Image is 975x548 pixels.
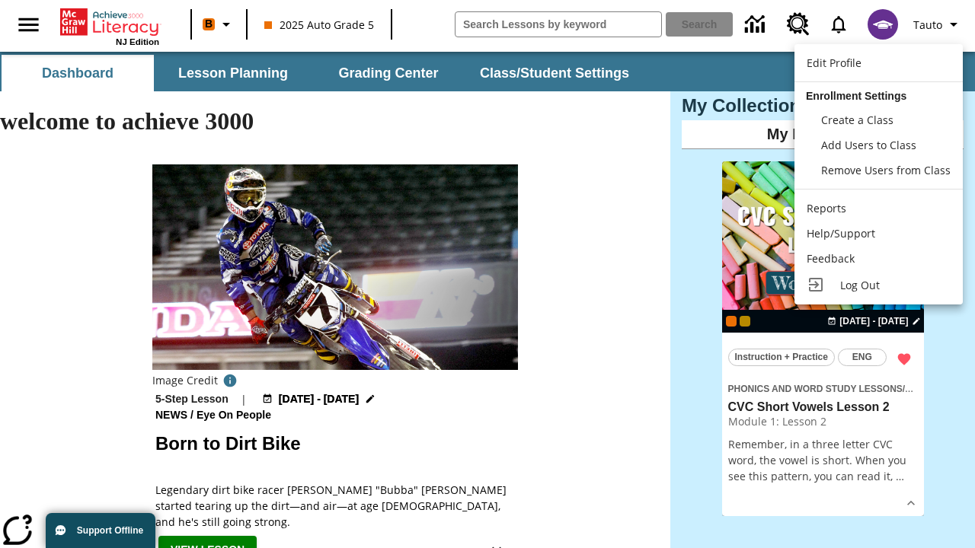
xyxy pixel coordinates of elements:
[807,251,855,266] span: Feedback
[821,138,916,152] span: Add Users to Class
[821,163,951,177] span: Remove Users from Class
[807,226,875,241] span: Help/Support
[807,201,846,215] span: Reports
[807,56,862,70] span: Edit Profile
[806,90,906,102] span: Enrollment Settings
[840,278,880,292] span: Log Out
[821,113,893,127] span: Create a Class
